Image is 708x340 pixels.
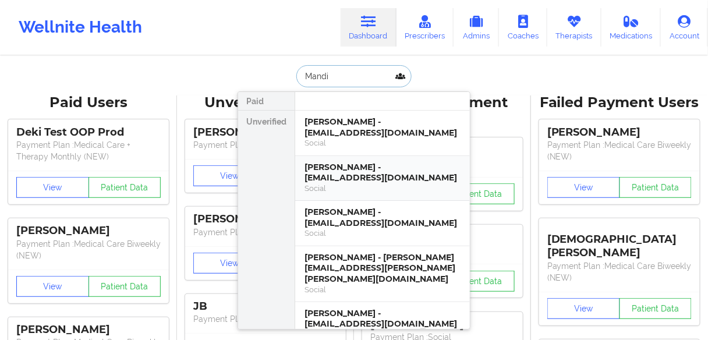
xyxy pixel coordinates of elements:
div: [PERSON_NAME] [16,224,161,238]
button: Patient Data [442,183,515,204]
button: View [16,276,89,297]
a: Therapists [547,8,601,47]
div: Deki Test OOP Prod [16,126,161,139]
a: Coaches [499,8,547,47]
div: Failed Payment Users [539,94,700,112]
button: View [193,165,266,186]
div: [PERSON_NAME] [547,126,692,139]
div: [DEMOGRAPHIC_DATA][PERSON_NAME] [547,224,692,260]
button: View [547,298,620,319]
div: JB [193,300,338,313]
div: [PERSON_NAME] - [EMAIL_ADDRESS][DOMAIN_NAME] [305,308,461,330]
a: Admins [454,8,499,47]
button: Patient Data [619,177,692,198]
div: Social [305,138,461,148]
p: Payment Plan : Unmatched Plan [193,313,338,325]
div: [PERSON_NAME] [193,212,338,226]
button: View [547,177,620,198]
div: Paid [238,92,295,111]
div: [PERSON_NAME] - [EMAIL_ADDRESS][DOMAIN_NAME] [305,207,461,228]
div: Social [305,183,461,193]
p: Payment Plan : Medical Care Biweekly (NEW) [16,238,161,261]
button: Patient Data [442,271,515,292]
p: Payment Plan : Medical Care Biweekly (NEW) [547,260,692,284]
div: Social [305,228,461,238]
div: [PERSON_NAME] [16,323,161,337]
a: Account [661,8,708,47]
button: View [193,253,266,274]
button: View [16,177,89,198]
p: Payment Plan : Medical Care + Therapy Monthly (NEW) [16,139,161,162]
a: Prescribers [397,8,454,47]
div: [PERSON_NAME] [193,126,338,139]
a: Dashboard [341,8,397,47]
div: Unverified Users [185,94,346,112]
div: Paid Users [8,94,169,112]
div: Social [305,285,461,295]
button: Patient Data [88,177,161,198]
button: Patient Data [88,276,161,297]
button: Patient Data [619,298,692,319]
div: [PERSON_NAME] - [EMAIL_ADDRESS][DOMAIN_NAME] [305,116,461,138]
p: Payment Plan : Medical Care Biweekly (NEW) [547,139,692,162]
p: Payment Plan : Unmatched Plan [193,139,338,151]
div: [PERSON_NAME] - [EMAIL_ADDRESS][DOMAIN_NAME] [305,162,461,183]
p: Payment Plan : Unmatched Plan [193,226,338,238]
a: Medications [601,8,661,47]
div: [PERSON_NAME] - [PERSON_NAME][EMAIL_ADDRESS][PERSON_NAME][PERSON_NAME][DOMAIN_NAME] [305,252,461,285]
